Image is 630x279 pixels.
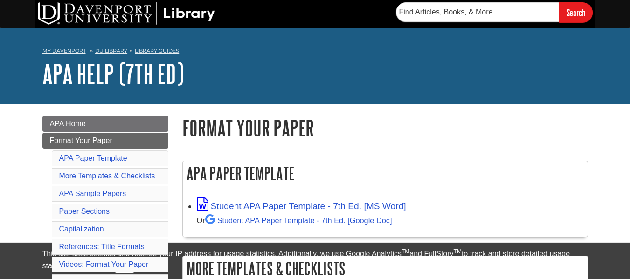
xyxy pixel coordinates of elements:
a: Capitalization [59,225,104,233]
a: APA Home [42,116,168,132]
a: Library Guides [135,48,179,54]
a: DU Library [95,48,127,54]
a: More Templates & Checklists [59,172,155,180]
small: Or [197,216,392,225]
a: Link opens in new window [197,201,406,211]
img: DU Library [38,2,215,25]
a: APA Sample Papers [59,190,126,197]
a: Videos: Format Your Paper [59,260,149,268]
h1: Format Your Paper [182,116,588,140]
span: APA Home [50,120,86,128]
input: Find Articles, Books, & More... [396,2,559,22]
a: My Davenport [42,47,86,55]
form: Searches DU Library's articles, books, and more [396,2,593,22]
nav: breadcrumb [42,45,588,60]
a: References: Title Formats [59,243,145,251]
input: Search [559,2,593,22]
span: Format Your Paper [50,136,112,144]
a: Student APA Paper Template - 7th Ed. [Google Doc] [205,216,392,225]
a: Paper Sections [59,207,110,215]
a: Format Your Paper [42,133,168,149]
a: APA Help (7th Ed) [42,59,184,88]
a: APA Paper Template [59,154,127,162]
h2: APA Paper Template [183,161,588,186]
